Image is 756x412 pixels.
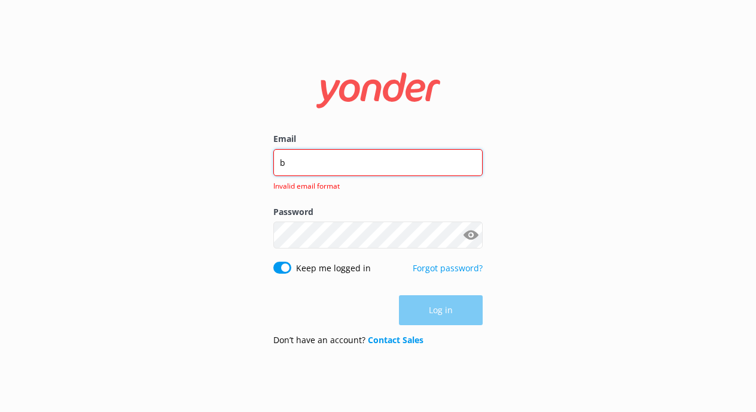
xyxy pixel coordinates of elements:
[368,334,423,346] a: Contact Sales
[413,262,483,274] a: Forgot password?
[273,205,483,219] label: Password
[273,149,483,176] input: user@emailaddress.com
[273,132,483,146] label: Email
[459,223,483,247] button: Show password
[273,180,475,192] span: Invalid email format
[296,262,371,275] label: Keep me logged in
[273,334,423,347] p: Don’t have an account?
